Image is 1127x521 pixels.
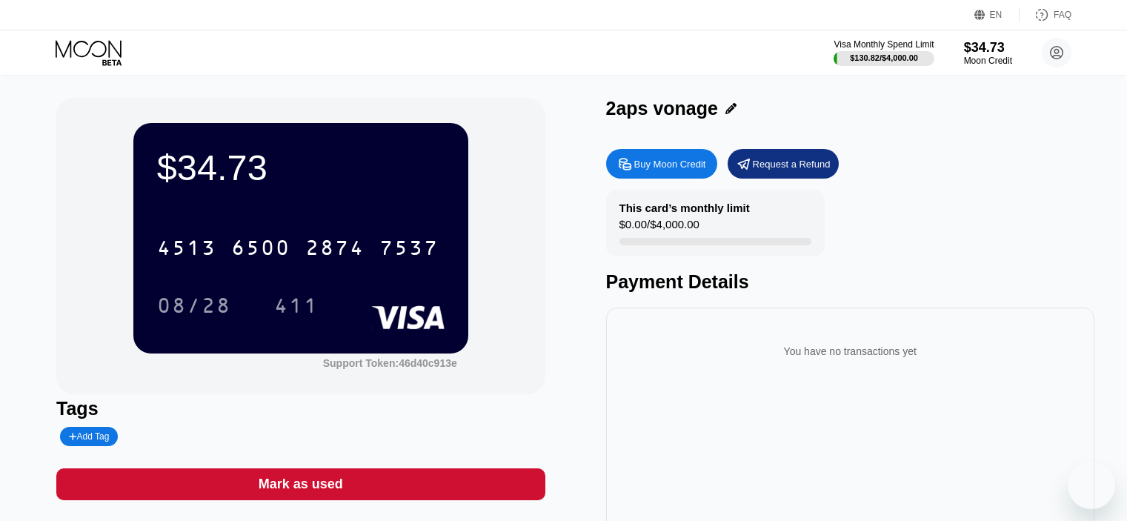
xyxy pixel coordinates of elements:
div: 2874 [305,238,365,262]
div: 6500 [231,238,290,262]
iframe: Button to launch messaging window, conversation in progress [1068,462,1115,509]
div: Request a Refund [753,158,831,170]
div: Visa Monthly Spend Limit [834,39,934,50]
div: $34.73 [157,147,445,188]
div: $0.00 / $4,000.00 [619,218,699,238]
div: Moon Credit [964,56,1012,66]
div: 4513 [157,238,216,262]
div: FAQ [1020,7,1071,22]
div: $130.82 / $4,000.00 [850,53,918,62]
div: 411 [274,296,319,319]
div: Request a Refund [728,149,839,179]
div: Mark as used [259,476,343,493]
div: Support Token: 46d40c913e [323,357,457,369]
div: Buy Moon Credit [634,158,706,170]
div: Buy Moon Credit [606,149,717,179]
div: EN [974,7,1020,22]
div: Visa Monthly Spend Limit$130.82/$4,000.00 [834,39,934,66]
div: Add Tag [60,427,118,446]
div: You have no transactions yet [618,331,1083,372]
div: FAQ [1054,10,1071,20]
div: Support Token:46d40c913e [323,357,457,369]
div: Mark as used [56,468,545,500]
div: Payment Details [606,271,1094,293]
div: This card’s monthly limit [619,202,750,214]
div: EN [990,10,1003,20]
div: 08/28 [146,287,242,324]
div: Add Tag [69,431,109,442]
div: 411 [263,287,330,324]
div: 7537 [379,238,439,262]
div: 4513650028747537 [148,229,448,266]
div: Tags [56,398,545,419]
div: 2aps vonage [606,98,718,119]
div: $34.73 [964,40,1012,56]
div: 08/28 [157,296,231,319]
div: $34.73Moon Credit [964,40,1012,66]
